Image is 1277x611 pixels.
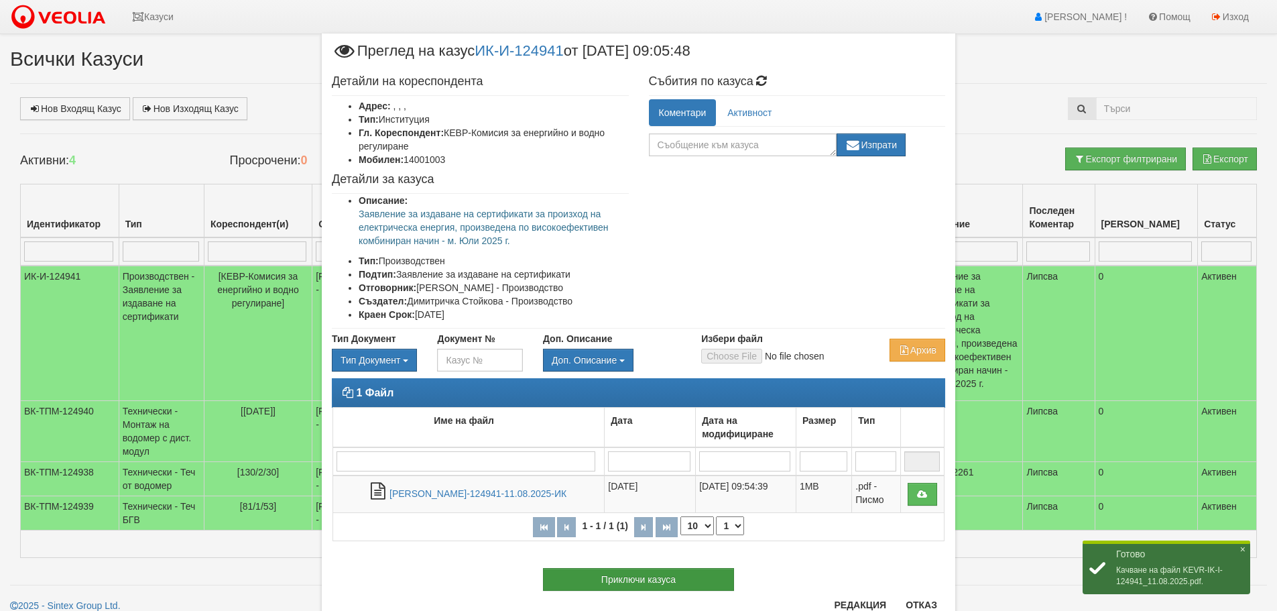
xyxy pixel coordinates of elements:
[890,339,945,362] button: Архив
[1116,549,1243,560] h2: Готово
[333,408,605,448] td: Име на файл: No sort applied, activate to apply an ascending sort
[359,282,416,293] b: Отговорник:
[359,113,629,126] li: Институция
[332,349,417,372] button: Тип Документ
[359,114,379,125] b: Тип:
[356,387,393,398] strong: 1 Файл
[611,415,632,426] b: Дата
[649,99,717,126] a: Коментари
[333,476,945,513] tr: П-КЕВР-124941-11.08.2025-ИК.pdf - Писмо
[359,281,629,294] li: [PERSON_NAME] - Производство
[796,476,851,513] td: 1MB
[359,153,629,166] li: 14001003
[359,127,444,138] b: Гл. Кореспондент:
[359,269,396,280] b: Подтип:
[475,42,564,59] a: ИК-И-124941
[359,309,415,320] b: Краен Срок:
[716,516,744,535] select: Страница номер
[634,517,653,537] button: Следваща страница
[543,332,612,345] label: Доп. Описание
[717,99,782,126] a: Активност
[543,568,734,591] button: Приключи казуса
[605,476,696,513] td: [DATE]
[437,332,495,345] label: Документ №
[696,408,796,448] td: Дата на модифициране: No sort applied, activate to apply an ascending sort
[1240,544,1245,555] span: ×
[533,517,555,537] button: Първа страница
[332,173,629,186] h4: Детайли за казуса
[543,349,633,372] button: Доп. Описание
[796,408,851,448] td: Размер: No sort applied, activate to apply an ascending sort
[656,517,678,537] button: Последна страница
[332,349,417,372] div: Двоен клик, за изчистване на избраната стойност.
[649,75,946,89] h4: Събития по казуса
[702,415,774,439] b: Дата на модифициране
[437,349,522,372] input: Казус №
[858,415,875,426] b: Тип
[579,520,631,531] span: 1 - 1 / 1 (1)
[900,408,944,448] td: : No sort applied, activate to apply an ascending sort
[359,254,629,268] li: Производствен
[557,517,576,537] button: Предишна страница
[359,294,629,308] li: Димитричка Стойкова - Производство
[802,415,836,426] b: Размер
[359,154,404,165] b: Мобилен:
[359,296,407,307] b: Създател:
[359,195,408,206] b: Описание:
[1083,542,1250,594] div: Качване на файл KEVR-IK-I-124941_11.08.2025.pdf.
[552,355,617,366] span: Доп. Описание
[332,44,690,68] span: Преглед на казус от [DATE] 09:05:48
[359,268,629,281] li: Заявление за издаване на сертификати
[852,408,901,448] td: Тип: No sort applied, activate to apply an ascending sort
[696,476,796,513] td: [DATE] 09:54:39
[701,332,763,345] label: Избери файл
[605,408,696,448] td: Дата: No sort applied, activate to apply an ascending sort
[434,415,494,426] b: Име на файл
[359,126,629,153] li: КЕВР-Комисия за енергийно и водно регулиране
[393,101,406,111] span: , , ,
[680,516,714,535] select: Брой редове на страница
[837,133,906,156] button: Изпрати
[332,75,629,89] h4: Детайли на кореспондента
[852,476,901,513] td: .pdf - Писмо
[332,332,396,345] label: Тип Документ
[359,207,629,247] p: Заявление за издаване на сертификати за произход на електрическа енергия, произведена по високоеф...
[359,308,629,321] li: [DATE]
[389,488,566,499] a: [PERSON_NAME]-124941-11.08.2025-ИК
[543,349,681,372] div: Двоен клик, за изчистване на избраната стойност.
[341,355,400,366] span: Тип Документ
[359,256,379,266] b: Тип:
[359,101,391,111] b: Адрес:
